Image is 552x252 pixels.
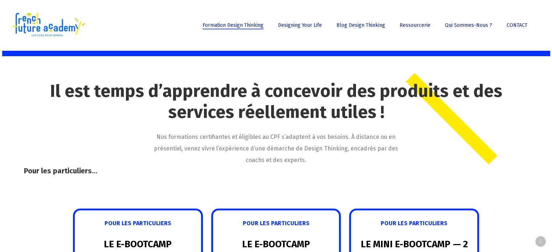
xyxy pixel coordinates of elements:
span: POUR LES PARTICULIERS [381,220,447,227]
span: Ressourcerie [400,22,430,28]
img: French Future Academy [10,11,87,40]
a: Designing Your Life [274,23,326,28]
span: POUR LES PARTICULIERS [105,220,171,227]
span: Qui sommes-nous ? [445,22,492,28]
a: Ressourcerie [396,23,434,28]
h2: Il est temps d’apprendre à concevoir des produits et des services réellement utiles ! [24,80,528,123]
span: Designing Your Life [278,22,322,28]
span: Formation Design Thinking [203,22,263,28]
span: CONTACT [507,22,527,28]
span: Blog Design Thinking [336,22,385,28]
a: Qui sommes-nous ? [441,23,496,28]
a: Blog Design Thinking [333,23,389,28]
p: Nos formations certifiantes et éligibles au CPF s’adaptent à vos besoins. À distance ou en présen... [150,131,402,166]
a: CONTACT [503,23,531,28]
a: Formation Design Thinking [199,23,267,28]
h4: Pour les particuliers… [24,166,528,175]
span: POUR LES PARTICULIERS [242,220,309,227]
span: LE MINI E-BOOTCAMP [361,239,450,250]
